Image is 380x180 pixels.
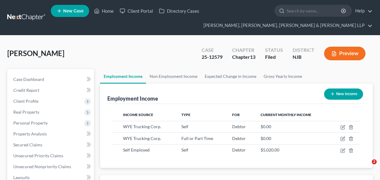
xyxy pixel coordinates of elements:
span: Lawsuits [13,175,30,180]
span: Unsecured Priority Claims [13,153,63,158]
span: Unsecured Nonpriority Claims [13,164,71,169]
span: 13 [250,54,255,60]
div: Status [265,47,283,54]
input: Search by name... [287,5,342,16]
div: NJB [293,54,314,61]
span: Credit Report [13,88,39,93]
span: Income Source [123,112,153,117]
span: [PERSON_NAME] [7,49,64,58]
button: Preview [324,47,365,60]
a: Expected Change in Income [201,69,260,84]
span: Full or Part Time [181,136,213,141]
span: New Case [63,9,83,13]
span: Client Profile [13,98,38,104]
a: Credit Report [8,85,94,96]
span: Property Analysis [13,131,47,136]
a: Home [91,5,117,16]
span: $5,020.00 [261,147,279,152]
div: Case [202,47,222,54]
span: 2 [372,159,377,164]
span: Self Employed [123,147,150,152]
div: Chapter [232,54,255,61]
span: Current Monthly Income [261,112,311,117]
span: WYE Trucking Corp. [123,124,161,129]
a: Secured Claims [8,139,94,150]
a: Unsecured Priority Claims [8,150,94,161]
span: Case Dashboard [13,77,44,82]
span: Self [181,124,188,129]
a: Unsecured Nonpriority Claims [8,161,94,172]
a: Client Portal [117,5,156,16]
div: District [293,47,314,54]
a: Non Employment Income [146,69,201,84]
div: Filed [265,54,283,61]
a: Directory Cases [156,5,202,16]
a: Employment Income [100,69,146,84]
a: Gross Yearly Income [260,69,306,84]
span: WYE Trucking Corp. [123,136,161,141]
span: $0.00 [261,136,271,141]
iframe: Intercom live chat [359,159,374,174]
a: Help [352,5,372,16]
span: Type [181,112,190,117]
button: New Income [324,88,363,100]
div: 25-12579 [202,54,222,61]
span: Self [181,147,188,152]
span: Personal Property [13,120,48,125]
span: Debtor [232,147,246,152]
a: Case Dashboard [8,74,94,85]
div: Chapter [232,47,255,54]
span: Secured Claims [13,142,42,147]
span: Debtor [232,124,246,129]
a: Property Analysis [8,128,94,139]
a: [PERSON_NAME], [PERSON_NAME], [PERSON_NAME] & [PERSON_NAME] LLP [200,20,372,31]
span: Debtor [232,136,246,141]
span: For [232,112,240,117]
span: Real Property [13,109,39,115]
div: Employment Income [107,95,158,102]
span: $0.00 [261,124,271,129]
